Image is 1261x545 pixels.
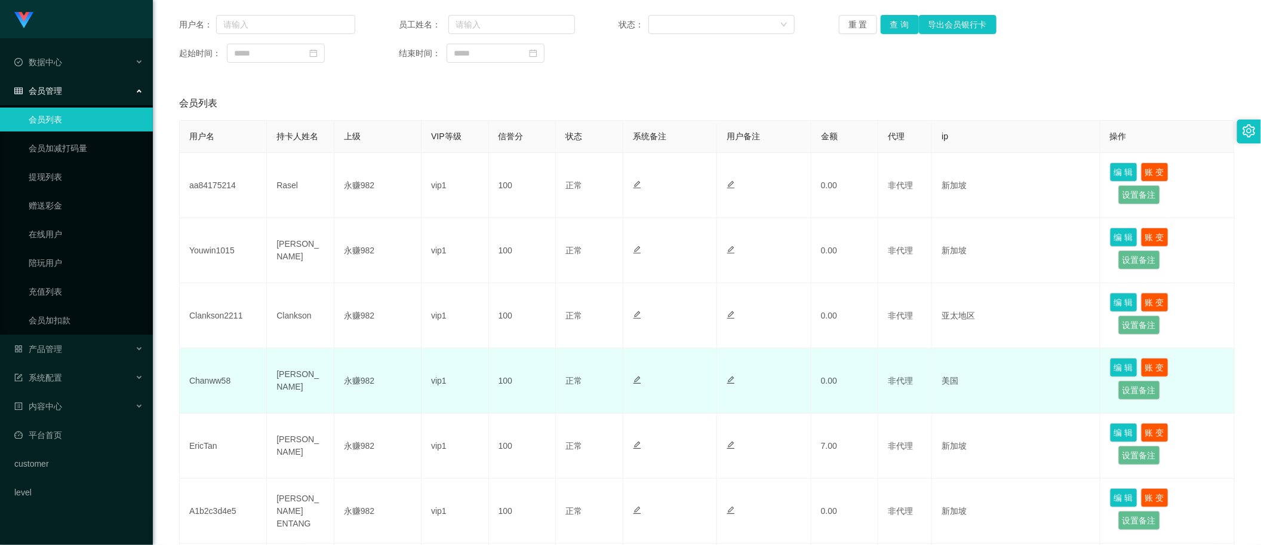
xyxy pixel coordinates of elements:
td: vip1 [422,153,489,218]
span: 数据中心 [14,57,62,67]
input: 请输入 [216,15,355,34]
img: logo.9652507e.png [14,12,33,29]
td: vip1 [422,479,489,544]
td: [PERSON_NAME] [267,414,334,479]
span: 正常 [565,180,582,190]
td: 新加坡 [932,153,1100,218]
input: 请输入 [448,15,575,34]
button: 设置备注 [1118,446,1160,465]
i: 图标: table [14,87,23,95]
td: [PERSON_NAME] [267,218,334,283]
button: 编 辑 [1110,293,1137,312]
a: 充值列表 [29,280,143,304]
span: 状态： [619,19,649,31]
i: 图标: down [780,21,788,29]
td: aa84175214 [180,153,267,218]
span: 用户名 [189,131,214,141]
a: customer [14,452,143,476]
span: 会员管理 [14,86,62,96]
td: [PERSON_NAME] ENTANG [267,479,334,544]
span: 非代理 [888,376,913,385]
button: 导出会员银行卡 [919,15,997,34]
td: 100 [489,414,556,479]
td: Clankson [267,283,334,348]
i: 图标: form [14,373,23,382]
td: vip1 [422,348,489,414]
td: 新加坡 [932,414,1100,479]
td: 永赚982 [334,348,422,414]
a: 提现列表 [29,165,143,189]
td: 100 [489,283,556,348]
td: vip1 [422,414,489,479]
span: 内容中心 [14,402,62,411]
i: 图标: edit [727,246,735,254]
i: 图标: edit [633,506,641,515]
i: 图标: edit [633,246,641,254]
td: 0.00 [811,479,879,544]
button: 设置备注 [1118,381,1160,400]
span: 状态 [565,131,582,141]
td: 永赚982 [334,283,422,348]
a: level [14,480,143,504]
td: vip1 [422,218,489,283]
td: 100 [489,479,556,544]
td: vip1 [422,283,489,348]
td: 亚太地区 [932,283,1100,348]
span: 持卡人姓名 [276,131,318,141]
td: 美国 [932,348,1100,414]
td: 永赚982 [334,414,422,479]
a: 在线用户 [29,222,143,246]
span: ip [942,131,948,141]
td: A1b2c3d4e5 [180,479,267,544]
span: 正常 [565,506,582,516]
span: 员工姓名： [399,19,448,31]
td: 0.00 [811,218,879,283]
i: 图标: appstore-o [14,345,23,353]
button: 设置备注 [1118,185,1160,204]
span: 正常 [565,246,582,255]
a: 图标: dashboard平台首页 [14,423,143,447]
button: 编 辑 [1110,228,1137,247]
button: 设置备注 [1118,316,1160,335]
a: 会员加减打码量 [29,136,143,160]
a: 会员加扣款 [29,308,143,332]
button: 账 变 [1141,163,1168,182]
button: 账 变 [1141,358,1168,377]
span: 用户备注 [727,131,760,141]
td: Chanww58 [180,348,267,414]
i: 图标: calendar [529,49,537,57]
td: Youwin1015 [180,218,267,283]
button: 账 变 [1141,423,1168,442]
button: 编 辑 [1110,423,1137,442]
span: 会员列表 [179,96,217,111]
a: 会员列表 [29,108,143,131]
i: 图标: profile [14,402,23,411]
td: 永赚982 [334,218,422,283]
td: 永赚982 [334,479,422,544]
i: 图标: edit [633,441,641,449]
span: 正常 [565,376,582,385]
button: 设置备注 [1118,511,1160,530]
span: 产品管理 [14,344,62,354]
button: 编 辑 [1110,358,1137,377]
td: 新加坡 [932,218,1100,283]
span: 结束时间： [399,47,447,60]
i: 图标: edit [727,441,735,449]
button: 查 询 [881,15,919,34]
a: 赠送彩金 [29,194,143,218]
i: 图标: edit [727,376,735,384]
i: 图标: edit [633,376,641,384]
td: 100 [489,153,556,218]
td: 0.00 [811,283,879,348]
td: 新加坡 [932,479,1100,544]
i: 图标: edit [727,311,735,319]
span: 系统备注 [633,131,666,141]
td: [PERSON_NAME] [267,348,334,414]
span: 操作 [1110,131,1127,141]
td: 100 [489,218,556,283]
i: 图标: calendar [309,49,318,57]
span: 起始时间： [179,47,227,60]
button: 账 变 [1141,228,1168,247]
i: 图标: edit [727,506,735,515]
button: 账 变 [1141,293,1168,312]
